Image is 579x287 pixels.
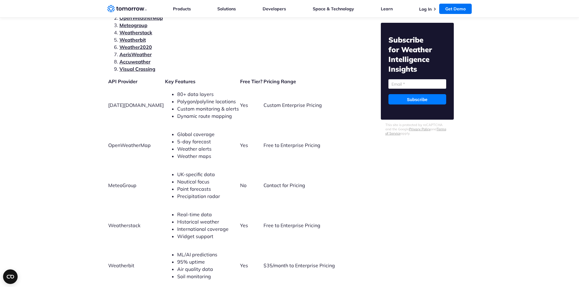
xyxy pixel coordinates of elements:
[264,182,305,188] span: Contact for Pricing
[177,266,213,272] span: Air quality data
[119,37,146,43] a: Weatherbit
[173,6,191,12] a: Products
[177,146,212,152] span: Weather alerts
[240,262,248,268] span: Yes
[108,182,136,188] span: MeteoGroup
[107,4,147,13] a: Home link
[177,226,229,232] span: International coverage
[177,211,212,217] span: Real-time data
[119,44,152,50] a: Weather2020
[177,138,211,145] span: 5-day forecast
[177,106,239,112] span: Custom monitoring & alerts
[240,182,246,188] span: No
[119,66,155,72] a: Visual Crossing
[419,6,432,12] a: Log In
[263,6,286,12] a: Developers
[264,142,320,148] span: Free to Enterprise Pricing
[108,222,140,228] span: Weatherstack
[240,78,262,84] b: Free Tier?
[177,113,232,119] span: Dynamic route mapping
[388,35,446,74] h2: Subscribe for Weather Intelligence Insights
[240,142,248,148] span: Yes
[108,102,164,108] span: [DATE][DOMAIN_NAME]
[177,219,219,225] span: Historical weather
[177,233,213,239] span: Widget support
[217,6,236,12] a: Solutions
[119,22,147,28] a: Meteogroup
[388,79,446,89] input: Email *
[388,94,446,104] input: Subscribe
[177,186,211,192] span: Point forecasts
[177,193,220,199] span: Precipitation radar
[177,251,217,258] span: ML/AI predictions
[108,262,134,268] span: Weatherbit
[385,127,446,135] a: Terms of Service
[264,78,296,84] b: Pricing Range
[177,171,215,177] span: UK-specific data
[165,78,195,84] b: Key Features
[119,51,152,57] a: AerisWeather
[264,262,335,268] span: $35/month to Enterprise Pricing
[264,102,322,108] span: Custom Enterprise Pricing
[439,4,472,14] a: Get Demo
[313,6,354,12] a: Space & Technology
[119,59,150,65] a: Accuweather
[381,6,393,12] a: Learn
[264,222,320,228] span: Free to Enterprise Pricing
[177,153,211,159] span: Weather maps
[108,78,137,84] b: API Provider
[177,179,209,185] span: Nautical focus
[177,131,215,137] span: Global coverage
[240,222,248,228] span: Yes
[240,102,248,108] span: Yes
[119,15,163,21] a: OpenWeatherMap
[177,273,211,279] span: Soil monitoring
[177,91,214,97] span: 80+ data layers
[108,142,151,148] span: OpenWeatherMap
[3,269,18,284] button: Open CMP widget
[177,98,236,104] span: Polygon/polyline locations
[177,259,205,265] span: 95% uptime
[119,29,152,36] a: Weatherstack
[385,123,449,135] p: This site is protected by reCAPTCHA and the Google and apply.
[409,127,431,131] a: Privacy Policy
